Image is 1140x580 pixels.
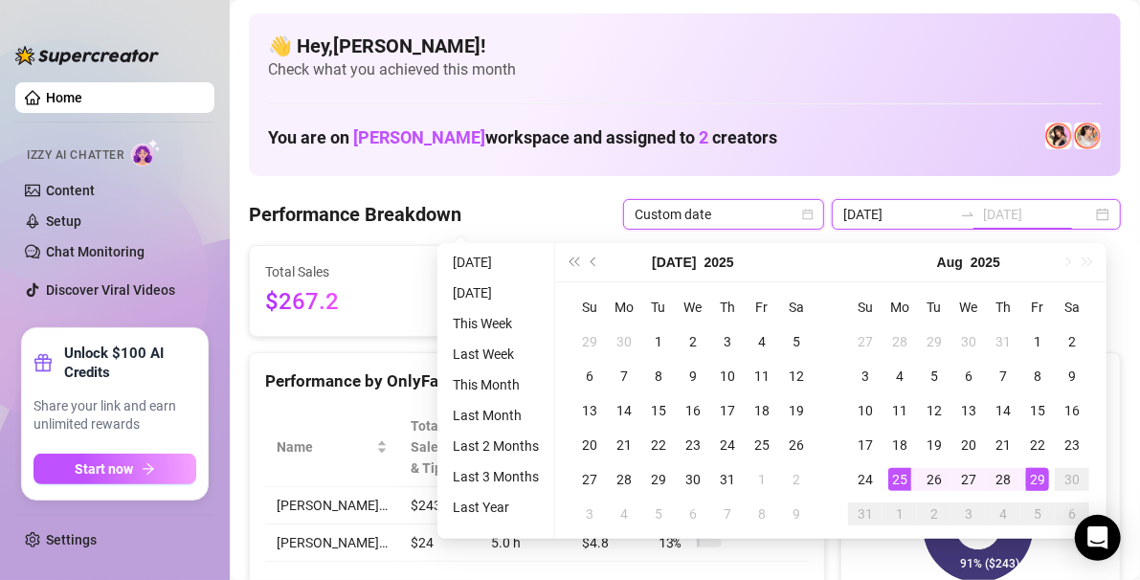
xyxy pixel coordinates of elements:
[716,399,739,422] div: 17
[785,434,808,457] div: 26
[992,468,1015,491] div: 28
[445,404,547,427] li: Last Month
[917,497,951,531] td: 2025-09-02
[1026,468,1049,491] div: 29
[1075,515,1121,561] div: Open Intercom Messenger
[937,243,963,281] button: Choose a month
[992,502,1015,525] div: 4
[992,434,1015,457] div: 21
[888,502,911,525] div: 1
[883,462,917,497] td: 2025-08-25
[613,502,636,525] div: 4
[986,393,1020,428] td: 2025-08-14
[710,359,745,393] td: 2025-07-10
[917,428,951,462] td: 2025-08-19
[641,428,676,462] td: 2025-07-22
[986,497,1020,531] td: 2025-09-04
[779,462,814,497] td: 2025-08-02
[445,251,547,274] li: [DATE]
[745,324,779,359] td: 2025-07-04
[641,290,676,324] th: Tu
[76,461,134,477] span: Start now
[607,462,641,497] td: 2025-07-28
[745,462,779,497] td: 2025-08-01
[607,393,641,428] td: 2025-07-14
[716,468,739,491] div: 31
[647,502,670,525] div: 5
[584,243,605,281] button: Previous month (PageUp)
[957,434,980,457] div: 20
[699,127,708,147] span: 2
[750,330,773,353] div: 4
[131,139,161,167] img: AI Chatter
[883,359,917,393] td: 2025-08-04
[572,393,607,428] td: 2025-07-13
[676,428,710,462] td: 2025-07-23
[607,290,641,324] th: Mo
[572,290,607,324] th: Su
[710,462,745,497] td: 2025-07-31
[779,290,814,324] th: Sa
[578,330,601,353] div: 29
[1061,330,1084,353] div: 2
[750,468,773,491] div: 1
[957,468,980,491] div: 27
[750,502,773,525] div: 8
[923,434,946,457] div: 19
[46,90,82,105] a: Home
[411,415,453,479] span: Total Sales & Tips
[779,359,814,393] td: 2025-07-12
[983,204,1092,225] input: End date
[445,343,547,366] li: Last Week
[682,502,704,525] div: 6
[745,359,779,393] td: 2025-07-11
[445,496,547,519] li: Last Year
[607,324,641,359] td: 2025-06-30
[704,243,734,281] button: Choose a year
[923,399,946,422] div: 12
[682,434,704,457] div: 23
[46,282,175,298] a: Discover Viral Videos
[399,487,480,524] td: $243.2
[647,365,670,388] div: 8
[923,365,946,388] div: 5
[745,290,779,324] th: Fr
[986,359,1020,393] td: 2025-08-07
[445,465,547,488] li: Last 3 Months
[572,428,607,462] td: 2025-07-20
[1055,428,1089,462] td: 2025-08-23
[572,462,607,497] td: 2025-07-27
[15,46,159,65] img: logo-BBDzfeDw.svg
[682,330,704,353] div: 2
[750,434,773,457] div: 25
[676,462,710,497] td: 2025-07-30
[1020,290,1055,324] th: Fr
[34,397,196,435] span: Share your link and earn unlimited rewards
[445,281,547,304] li: [DATE]
[1061,365,1084,388] div: 9
[641,393,676,428] td: 2025-07-15
[268,33,1102,59] h4: 👋 Hey, [PERSON_NAME] !
[578,399,601,422] div: 13
[785,365,808,388] div: 12
[888,468,911,491] div: 25
[710,497,745,531] td: 2025-08-07
[888,330,911,353] div: 28
[607,497,641,531] td: 2025-08-04
[1026,399,1049,422] div: 15
[46,244,145,259] a: Chat Monitoring
[745,497,779,531] td: 2025-08-08
[1061,399,1084,422] div: 16
[572,359,607,393] td: 2025-07-06
[1045,123,1072,149] img: Holly
[613,365,636,388] div: 7
[745,428,779,462] td: 2025-07-25
[578,365,601,388] div: 6
[716,434,739,457] div: 24
[951,497,986,531] td: 2025-09-03
[1020,462,1055,497] td: 2025-08-29
[1020,497,1055,531] td: 2025-09-05
[1055,290,1089,324] th: Sa
[957,365,980,388] div: 6
[888,434,911,457] div: 18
